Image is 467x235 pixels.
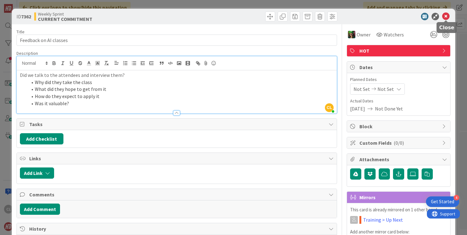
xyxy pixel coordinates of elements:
span: Links [29,155,326,162]
span: Comments [29,191,326,198]
p: Did we talk to the attendees and interview them? [20,72,334,79]
span: HOT [359,47,439,54]
span: Not Done Yet [375,105,403,112]
span: Description [16,50,38,56]
span: Attachments [359,156,439,163]
li: How do they expect to apply it [27,93,334,100]
li: Was it valuable? [27,100,334,107]
div: 4 [454,195,459,200]
span: CL [325,103,334,112]
p: This card is already mirrored on 1 other board. [350,206,447,214]
li: What did they hope to get from it [27,86,334,93]
span: ( 0/0 ) [394,140,404,146]
span: Mirrors [359,194,439,201]
span: Dates [359,63,439,71]
span: Planned Dates [350,76,447,83]
span: ID [16,13,31,20]
li: Why did they take the class [27,79,334,86]
b: CURRENT COMMITMENT [38,16,92,21]
img: SL [348,31,355,38]
span: Actual Dates [350,98,447,104]
span: Not Set [377,85,394,93]
span: Tasks [29,120,326,128]
b: 7362 [21,13,31,20]
div: Open Get Started checklist, remaining modules: 4 [426,196,459,207]
span: Custom Fields [359,139,439,147]
span: Weekly Sprint [38,12,92,16]
span: Watchers [384,31,404,38]
span: History [29,225,326,233]
span: Block [359,123,439,130]
h5: Close [439,25,455,31]
button: Add Comment [20,204,60,215]
div: Get Started [431,199,454,205]
span: Owner [357,31,371,38]
button: Add Checklist [20,133,63,144]
a: Training > Up Next [363,216,403,223]
label: Title [16,29,25,35]
span: [DATE] [350,105,365,112]
span: Not Set [354,85,370,93]
input: type card name here... [16,35,337,46]
span: Support [13,1,28,8]
button: Add Link [20,167,54,179]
